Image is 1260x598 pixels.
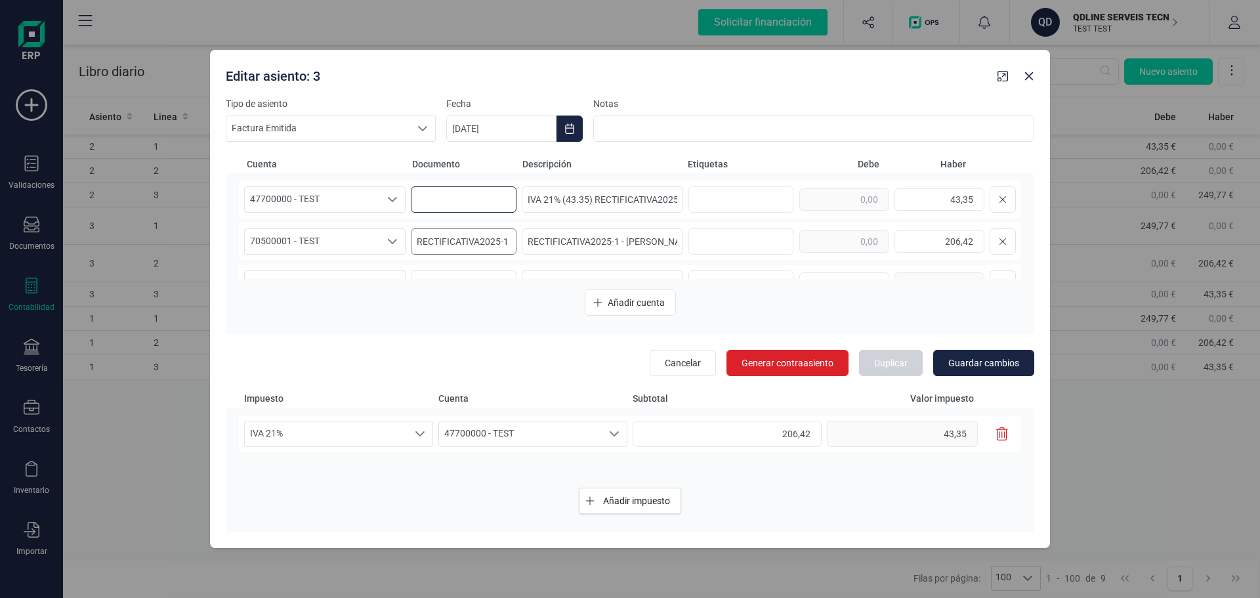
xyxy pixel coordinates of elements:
div: Seleccione una cuenta [380,229,405,254]
span: Valor impuesto [827,392,987,405]
input: 0,00 [894,230,984,253]
span: Haber [885,158,966,171]
button: Guardar cambios [933,350,1034,376]
button: Añadir cuenta [585,289,676,316]
label: Notas [593,97,1034,110]
button: Duplicar [859,350,923,376]
span: 70500001 - TEST [245,229,380,254]
span: Añadir cuenta [608,296,665,309]
button: Choose Date [556,116,583,142]
input: 0,00 [894,272,984,295]
span: 43000090 - TEST [245,271,380,296]
span: IVA 21% [245,421,408,446]
span: Descripción [522,158,682,171]
input: 0,00 [827,421,978,447]
button: Generar contraasiento [726,350,849,376]
span: Añadir impuesto [603,494,670,507]
span: Etiquetas [688,158,793,171]
input: 0,00 [633,421,822,447]
span: Factura Emitida [226,116,410,141]
div: Seleccione una cuenta [380,271,405,296]
span: Generar contraasiento [742,356,833,370]
span: 47700000 - TEST [245,187,380,212]
button: Cancelar [650,350,716,376]
input: 0,00 [894,188,984,211]
div: Editar asiento: 3 [220,62,992,85]
span: Debe [798,158,879,171]
span: Subtotal [633,392,822,405]
span: Impuesto [244,392,433,405]
span: Cancelar [665,356,701,370]
span: 47700000 - TEST [439,421,602,446]
label: Tipo de asiento [226,97,436,110]
span: Cuenta [438,392,627,405]
div: Seleccione una cuenta [602,421,627,446]
div: Seleccione una cuenta [380,187,405,212]
label: Fecha [446,97,583,110]
span: Cuenta [247,158,407,171]
span: Documento [412,158,517,171]
div: Seleccione un porcentaje [408,421,432,446]
input: 0,00 [799,188,889,211]
input: 0,00 [799,272,889,295]
input: 0,00 [799,230,889,253]
span: Guardar cambios [948,356,1019,370]
button: Añadir impuesto [579,488,681,514]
